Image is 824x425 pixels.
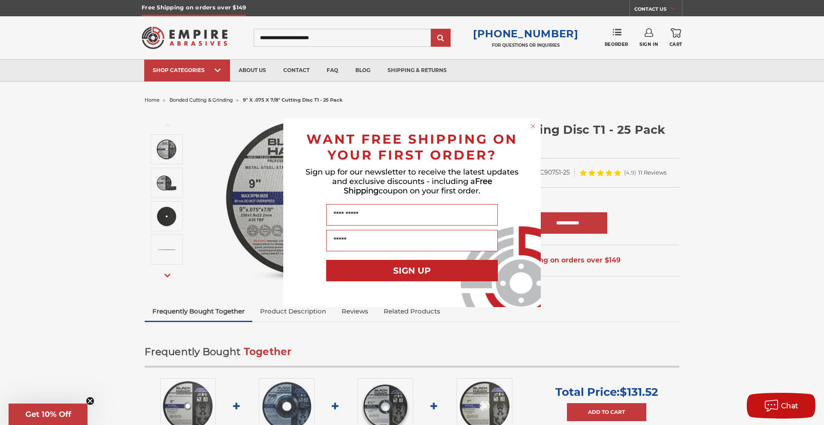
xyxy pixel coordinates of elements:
button: SIGN UP [326,260,498,281]
span: Chat [781,402,799,410]
button: Close dialog [529,122,537,130]
span: Sign up for our newsletter to receive the latest updates and exclusive discounts - including a co... [306,167,518,196]
span: WANT FREE SHIPPING ON YOUR FIRST ORDER? [306,131,518,163]
button: Chat [747,393,815,419]
span: Free Shipping [344,177,492,196]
